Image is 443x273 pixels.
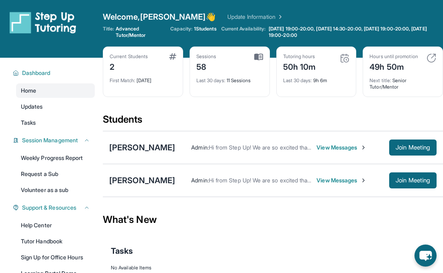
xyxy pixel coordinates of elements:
span: Tasks [111,245,133,257]
span: View Messages [316,176,367,184]
span: Capacity: [170,26,192,32]
div: [PERSON_NAME] [109,175,175,186]
span: Admin : [191,177,208,184]
div: What's New [103,202,443,237]
span: Tasks [21,119,36,127]
div: Senior Tutor/Mentor [370,73,436,90]
img: card [254,53,263,61]
div: 58 [196,60,216,73]
button: Join Meeting [389,140,437,156]
div: 49h 50m [370,60,418,73]
span: View Messages [316,144,367,152]
a: Update Information [227,13,284,21]
button: Support & Resources [19,204,90,212]
span: Title: [103,26,114,38]
a: Sign Up for Office Hours [16,250,95,265]
a: Tutor Handbook [16,234,95,249]
div: Current Students [110,53,148,60]
img: Chevron-Right [360,144,367,151]
div: Tutoring hours [283,53,316,60]
a: Weekly Progress Report [16,151,95,165]
span: Admin : [191,144,208,151]
span: Session Management [22,136,78,144]
button: Session Management [19,136,90,144]
span: Dashboard [22,69,51,77]
button: chat-button [414,245,437,267]
span: Welcome, [PERSON_NAME] 👋 [103,11,216,22]
span: Support & Resources [22,204,76,212]
a: Updates [16,99,95,114]
span: [DATE] 19:00-20:00, [DATE] 14:30-20:00, [DATE] 19:00-20:00, [DATE] 19:00-20:00 [269,26,441,38]
div: 2 [110,60,148,73]
img: card [169,53,176,60]
span: Home [21,87,36,95]
div: 50h 10m [283,60,316,73]
button: Join Meeting [389,172,437,188]
img: Chevron-Right [360,177,367,184]
span: Last 30 days : [196,77,225,83]
a: Volunteer as a sub [16,183,95,197]
a: Request a Sub [16,167,95,181]
span: First Match : [110,77,135,83]
a: Home [16,83,95,98]
span: 1 Students [194,26,216,32]
img: Chevron Right [276,13,284,21]
div: 9h 6m [283,73,350,84]
span: Join Meeting [396,145,430,150]
span: Current Availability: [221,26,265,38]
span: Next title : [370,77,391,83]
span: Last 30 days : [283,77,312,83]
div: Students [103,113,443,131]
a: Tasks [16,115,95,130]
div: Sessions [196,53,216,60]
div: [PERSON_NAME] [109,142,175,153]
span: Join Meeting [396,178,430,183]
a: [DATE] 19:00-20:00, [DATE] 14:30-20:00, [DATE] 19:00-20:00, [DATE] 19:00-20:00 [267,26,443,38]
img: card [427,53,436,63]
a: Help Center [16,218,95,233]
img: card [340,53,349,63]
span: Advanced Tutor/Mentor [116,26,165,38]
button: Dashboard [19,69,90,77]
img: logo [10,11,76,34]
span: Updates [21,103,43,111]
div: [DATE] [110,73,176,84]
div: No Available Items [111,265,435,271]
div: Hours until promotion [370,53,418,60]
div: 11 Sessions [196,73,263,84]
